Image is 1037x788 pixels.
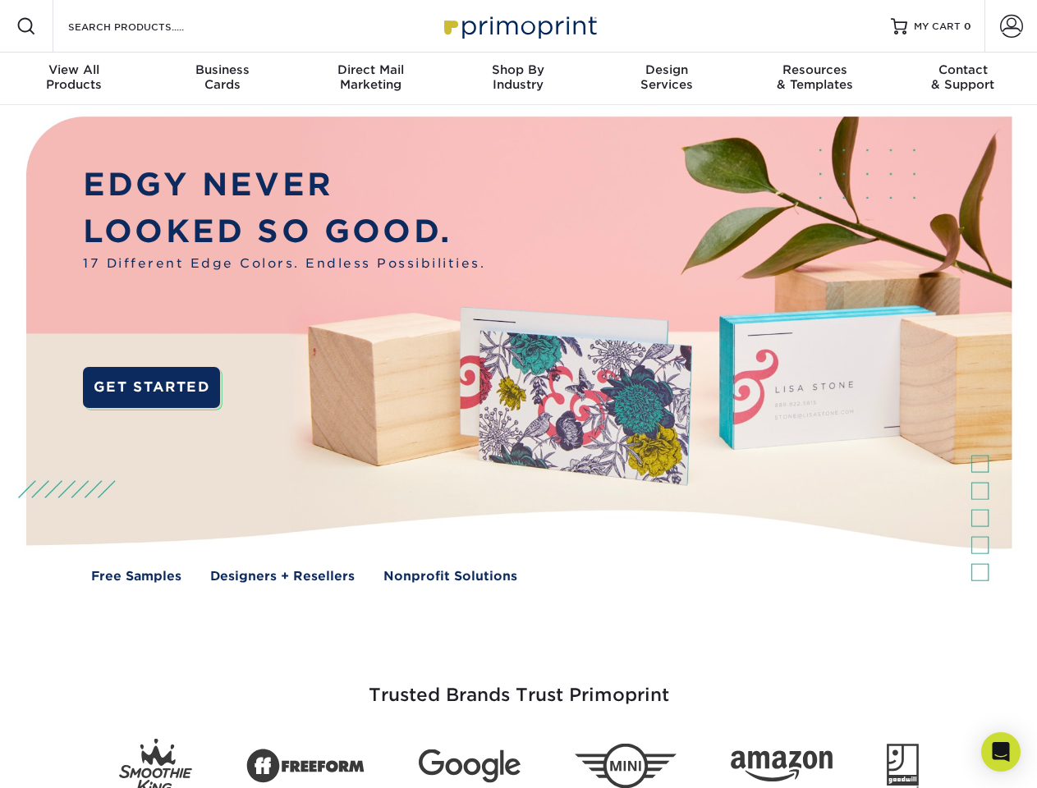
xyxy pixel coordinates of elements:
span: Contact [889,62,1037,77]
div: Cards [148,62,296,92]
div: Marketing [296,62,444,92]
span: Resources [741,62,888,77]
span: Business [148,62,296,77]
span: Design [593,62,741,77]
img: Google [419,749,521,783]
span: Shop By [444,62,592,77]
a: Contact& Support [889,53,1037,105]
div: Industry [444,62,592,92]
div: & Support [889,62,1037,92]
a: Shop ByIndustry [444,53,592,105]
div: & Templates [741,62,888,92]
h3: Trusted Brands Trust Primoprint [39,645,999,726]
div: Services [593,62,741,92]
p: LOOKED SO GOOD. [83,208,485,255]
span: 17 Different Edge Colors. Endless Possibilities. [83,254,485,273]
input: SEARCH PRODUCTS..... [67,16,227,36]
p: EDGY NEVER [83,162,485,208]
a: DesignServices [593,53,741,105]
img: Primoprint [437,8,601,44]
a: Designers + Resellers [210,567,355,586]
a: GET STARTED [83,367,220,408]
img: Amazon [731,751,833,782]
img: Goodwill [887,744,919,788]
a: Nonprofit Solutions [383,567,517,586]
span: 0 [964,21,971,32]
a: BusinessCards [148,53,296,105]
div: Open Intercom Messenger [981,732,1021,772]
a: Free Samples [91,567,181,586]
span: Direct Mail [296,62,444,77]
span: MY CART [914,20,961,34]
a: Direct MailMarketing [296,53,444,105]
a: Resources& Templates [741,53,888,105]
